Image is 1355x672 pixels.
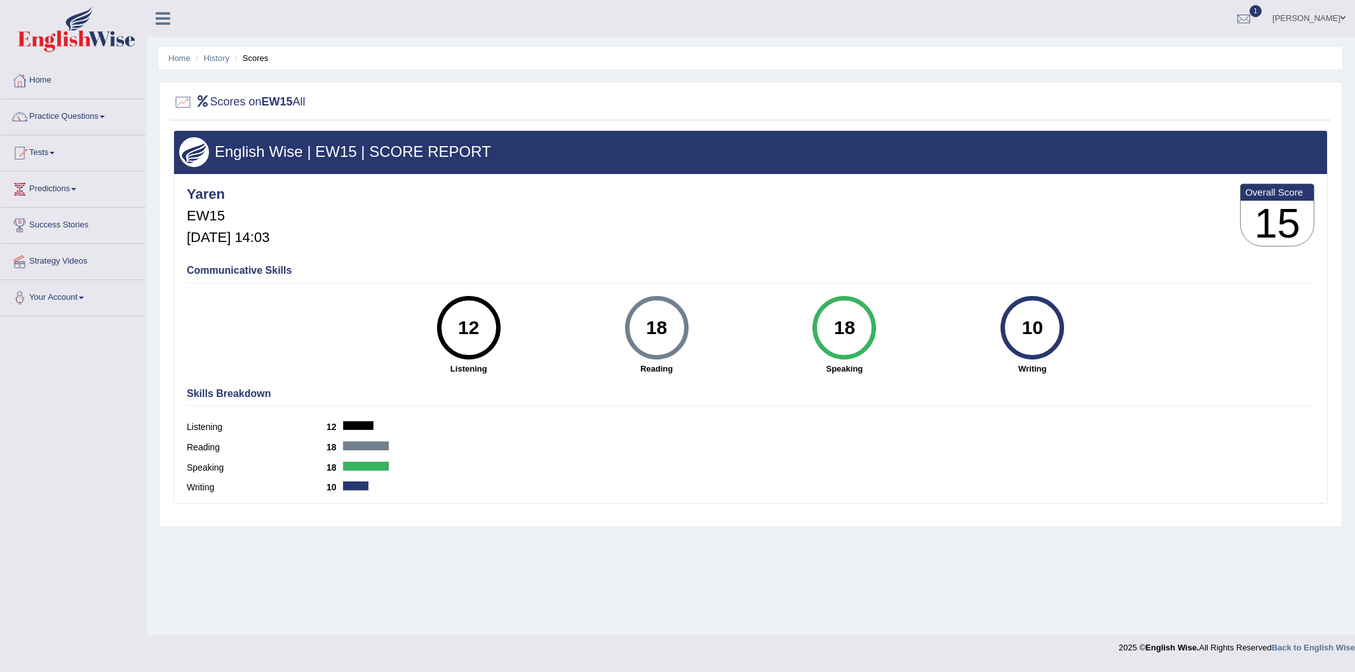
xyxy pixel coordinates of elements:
h2: Scores on All [173,93,306,112]
strong: Reading [569,363,745,375]
a: Practice Questions [1,99,145,131]
b: EW15 [262,95,293,108]
h4: Yaren [187,187,269,202]
a: History [204,53,229,63]
b: 12 [327,422,343,432]
a: Home [168,53,191,63]
strong: Writing [945,363,1120,375]
h5: [DATE] 14:03 [187,230,269,245]
b: 10 [327,482,343,492]
a: Home [1,63,145,95]
a: Back to English Wise [1272,643,1355,652]
b: 18 [327,442,343,452]
div: 12 [445,301,492,354]
h3: 15 [1241,201,1314,246]
a: Success Stories [1,208,145,239]
div: 18 [821,301,868,354]
strong: Speaking [757,363,932,375]
h4: Skills Breakdown [187,388,1314,400]
strong: English Wise. [1145,643,1199,652]
h4: Communicative Skills [187,265,1314,276]
span: 1 [1250,5,1262,17]
label: Reading [187,441,327,454]
label: Listening [187,420,327,434]
h3: English Wise | EW15 | SCORE REPORT [179,144,1322,160]
strong: Listening [381,363,556,375]
div: 10 [1009,301,1056,354]
h5: EW15 [187,208,269,224]
b: Overall Score [1245,187,1309,198]
a: Your Account [1,280,145,312]
a: Tests [1,135,145,167]
a: Strategy Videos [1,244,145,276]
img: wings.png [179,137,209,167]
label: Writing [187,481,327,494]
li: Scores [232,52,269,64]
b: 18 [327,462,343,473]
div: 2025 © All Rights Reserved [1119,635,1355,654]
div: 18 [633,301,680,354]
a: Predictions [1,171,145,203]
label: Speaking [187,461,327,474]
